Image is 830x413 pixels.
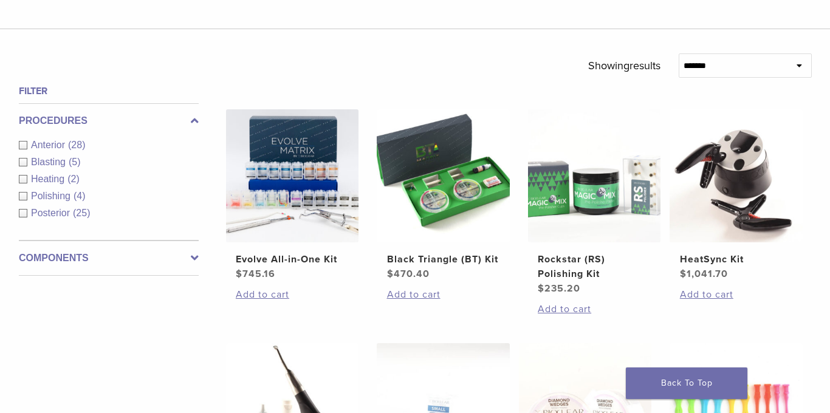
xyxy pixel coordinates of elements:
span: $ [236,268,242,280]
a: Evolve All-in-One KitEvolve All-in-One Kit $745.16 [226,109,359,281]
span: $ [538,282,544,295]
span: (4) [74,191,86,201]
span: (5) [69,157,81,167]
a: Add to cart: “Evolve All-in-One Kit” [236,287,349,302]
span: Blasting [31,157,69,167]
h2: HeatSync Kit [680,252,793,267]
img: Rockstar (RS) Polishing Kit [528,109,661,242]
a: HeatSync KitHeatSync Kit $1,041.70 [670,109,803,281]
span: Anterior [31,140,68,150]
bdi: 745.16 [236,268,275,280]
a: Back To Top [626,367,747,399]
h4: Filter [19,84,199,98]
label: Procedures [19,114,199,128]
h2: Rockstar (RS) Polishing Kit [538,252,651,281]
a: Add to cart: “Black Triangle (BT) Kit” [387,287,500,302]
span: Heating [31,174,67,184]
p: Showing results [588,53,660,79]
bdi: 235.20 [538,282,580,295]
span: (2) [67,174,80,184]
label: Components [19,251,199,265]
bdi: 1,041.70 [680,268,728,280]
span: (28) [68,140,85,150]
span: Posterior [31,208,73,218]
a: Add to cart: “Rockstar (RS) Polishing Kit” [538,302,651,316]
img: HeatSync Kit [670,109,803,242]
img: Evolve All-in-One Kit [226,109,359,242]
bdi: 470.40 [387,268,430,280]
a: Add to cart: “HeatSync Kit” [680,287,793,302]
a: Rockstar (RS) Polishing KitRockstar (RS) Polishing Kit $235.20 [528,109,661,296]
span: $ [387,268,394,280]
h2: Black Triangle (BT) Kit [387,252,500,267]
span: $ [680,268,687,280]
img: Black Triangle (BT) Kit [377,109,510,242]
span: Polishing [31,191,74,201]
h2: Evolve All-in-One Kit [236,252,349,267]
a: Black Triangle (BT) KitBlack Triangle (BT) Kit $470.40 [377,109,510,281]
span: (25) [73,208,90,218]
